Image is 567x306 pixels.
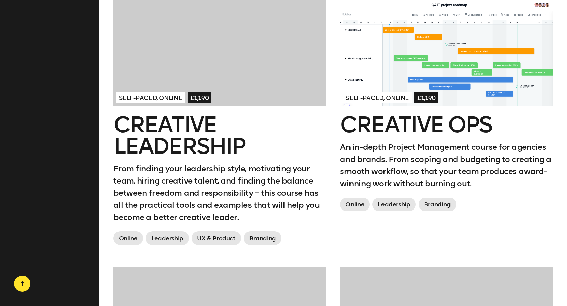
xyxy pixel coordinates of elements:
[113,114,326,157] h2: Creative Leadership
[414,92,438,103] span: £1,190
[146,231,189,245] span: Leadership
[372,198,415,211] span: Leadership
[419,198,456,211] span: Branding
[340,198,370,211] span: Online
[244,231,281,245] span: Branding
[188,92,211,103] span: £1,190
[113,231,143,245] span: Online
[116,92,185,103] span: Self-paced, Online
[192,231,241,245] span: UX & Product
[340,114,553,136] h2: Creative Ops
[340,141,553,190] p: An in-depth Project Management course for agencies and brands. From scoping and budgeting to crea...
[113,163,326,223] p: From finding your leadership style, motivating your team, hiring creative talent, and finding the...
[343,92,412,103] span: Self-paced, Online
